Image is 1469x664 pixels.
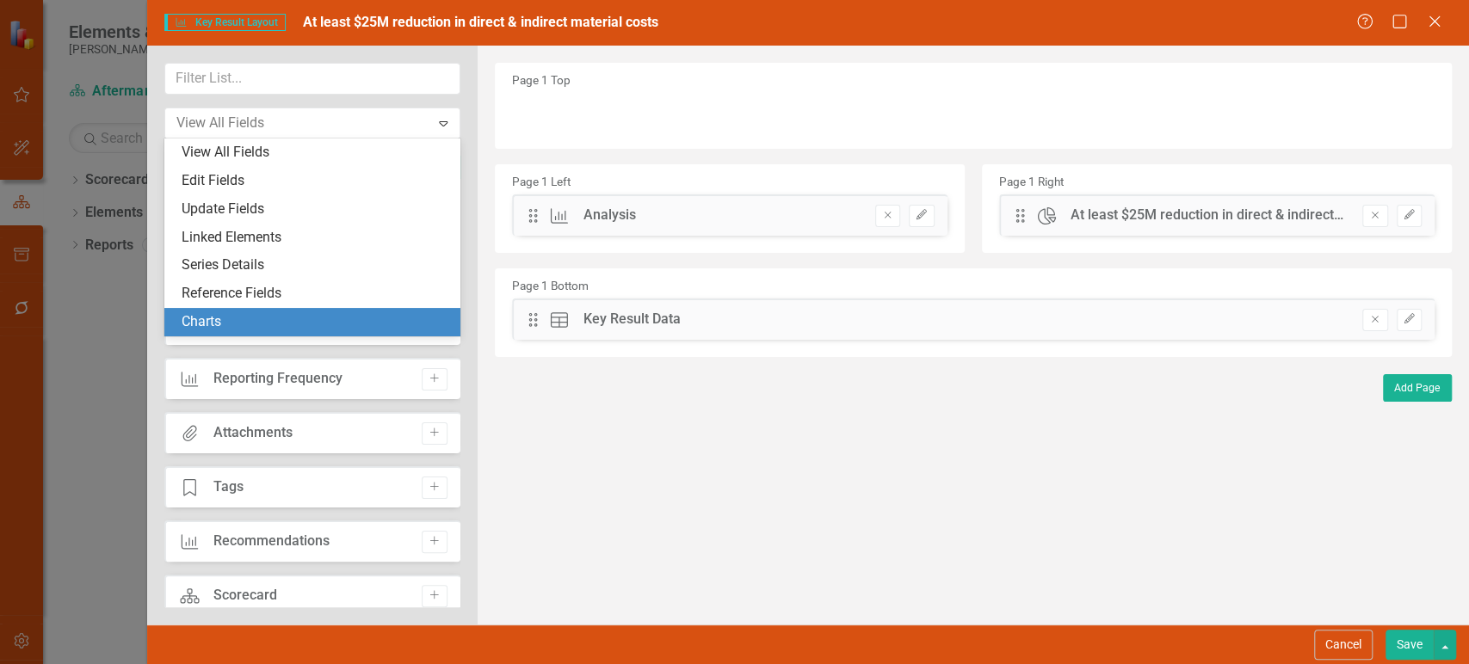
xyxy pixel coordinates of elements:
[182,255,450,275] div: Series Details
[213,423,293,443] div: Attachments
[213,532,330,551] div: Recommendations
[1314,630,1373,660] button: Cancel
[164,14,286,31] span: Key Result Layout
[213,477,244,497] div: Tags
[512,73,571,87] small: Page 1 Top
[1386,630,1434,660] button: Save
[182,312,450,332] div: Charts
[999,175,1064,188] small: Page 1 Right
[583,310,681,329] div: Key Result Data
[182,284,450,304] div: Reference Fields
[1071,206,1345,225] div: At least $25M reduction in direct & indirect material costs
[213,586,277,606] div: Scorecard
[164,63,460,95] input: Filter List...
[303,14,658,30] span: At least $25M reduction in direct & indirect material costs
[1383,374,1452,402] button: Add Page
[583,206,636,225] div: Analysis
[512,279,589,292] small: Page 1 Bottom
[182,200,450,219] div: Update Fields
[182,143,450,163] div: View All Fields
[182,228,450,248] div: Linked Elements
[512,175,571,188] small: Page 1 Left
[182,171,450,191] div: Edit Fields
[213,369,343,389] div: Reporting Frequency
